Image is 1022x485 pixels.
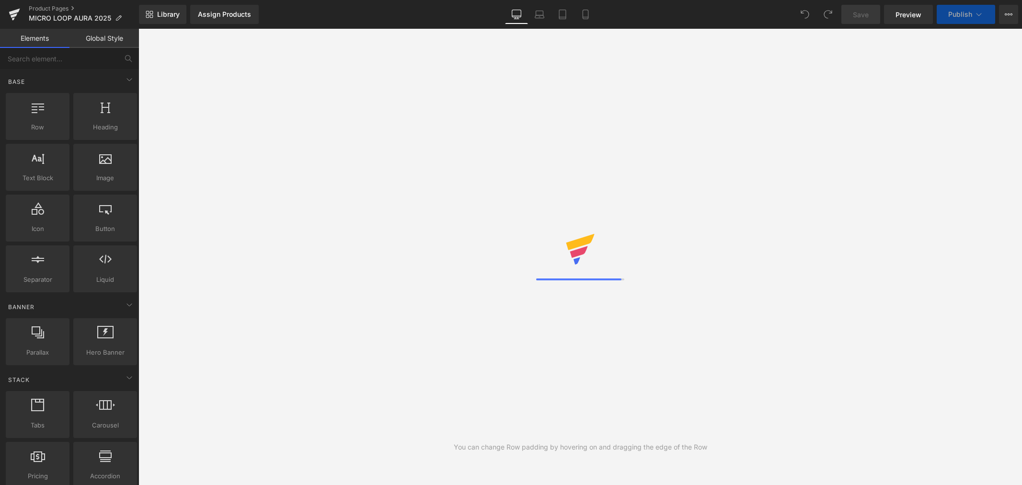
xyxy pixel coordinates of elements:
a: Tablet [551,5,574,24]
span: Base [7,77,26,86]
span: Stack [7,375,31,384]
span: Heading [76,122,134,132]
a: New Library [139,5,186,24]
div: Assign Products [198,11,251,18]
span: Button [76,224,134,234]
span: Tabs [9,420,67,430]
span: MICRO LOOP AURA 2025 [29,14,111,22]
span: Pricing [9,471,67,481]
a: Global Style [69,29,139,48]
span: Save [853,10,869,20]
span: Banner [7,302,35,312]
button: Undo [795,5,815,24]
span: Hero Banner [76,347,134,358]
a: Mobile [574,5,597,24]
button: More [999,5,1018,24]
span: Separator [9,275,67,285]
span: Liquid [76,275,134,285]
span: Icon [9,224,67,234]
span: Text Block [9,173,67,183]
a: Preview [884,5,933,24]
a: Desktop [505,5,528,24]
span: Row [9,122,67,132]
span: Accordion [76,471,134,481]
button: Redo [818,5,838,24]
div: You can change Row padding by hovering on and dragging the edge of the Row [454,442,707,452]
span: Library [157,10,180,19]
span: Publish [948,11,972,18]
span: Parallax [9,347,67,358]
span: Carousel [76,420,134,430]
span: Preview [896,10,921,20]
a: Laptop [528,5,551,24]
span: Image [76,173,134,183]
button: Publish [937,5,995,24]
a: Product Pages [29,5,139,12]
